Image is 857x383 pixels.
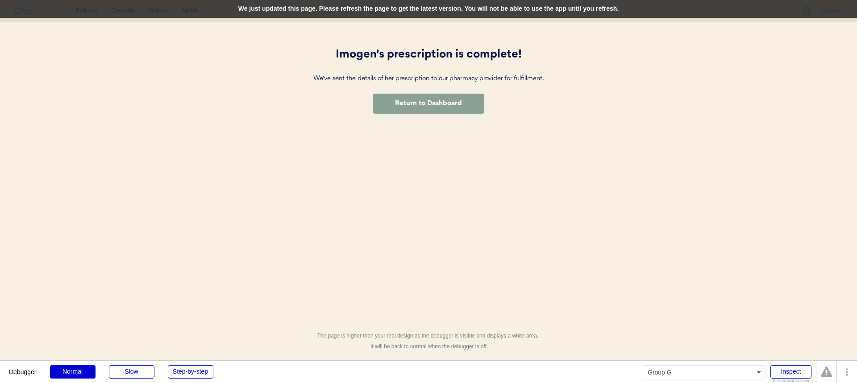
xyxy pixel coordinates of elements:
[770,379,811,383] div: Show responsive boxes
[770,365,811,379] div: Inspect
[109,365,154,379] div: Slow
[643,365,765,379] div: Group G
[295,46,562,63] div: Imogen's prescription is complete!
[373,94,484,114] button: Return to Dashboard
[168,365,213,379] div: Step-by-step
[295,74,562,85] div: We've sent the details of her prescription to our pharmacy provider for fulfillment.
[50,365,96,379] div: Normal
[9,361,37,375] div: Debugger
